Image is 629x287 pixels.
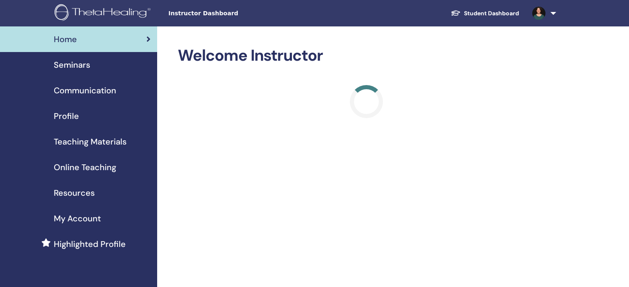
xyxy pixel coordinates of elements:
span: Profile [54,110,79,122]
span: Teaching Materials [54,135,127,148]
img: graduation-cap-white.svg [451,9,461,17]
span: Resources [54,187,95,199]
span: Highlighted Profile [54,238,126,250]
span: Seminars [54,59,90,71]
span: Home [54,33,77,45]
img: default.jpg [532,7,545,20]
img: logo.png [55,4,153,23]
h2: Welcome Instructor [178,46,555,65]
span: Instructor Dashboard [168,9,292,18]
a: Student Dashboard [444,6,526,21]
span: Communication [54,84,116,97]
span: My Account [54,212,101,225]
span: Online Teaching [54,161,116,173]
